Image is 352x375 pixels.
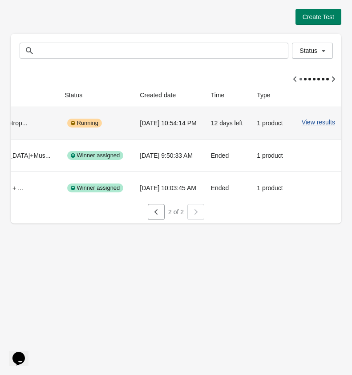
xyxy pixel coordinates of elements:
[257,179,283,197] div: 1 product
[299,47,317,54] span: Status
[67,184,124,192] div: Winner assigned
[257,114,283,132] div: 1 product
[61,87,95,103] button: Status
[168,208,184,215] span: 2 of 2
[140,114,196,132] div: [DATE] 10:54:14 PM
[257,147,283,164] div: 1 product
[295,9,341,25] button: Create Test
[211,114,243,132] div: 12 days left
[211,147,243,164] div: Ended
[292,43,333,59] button: Status
[67,119,102,128] div: Running
[211,179,243,197] div: Ended
[136,87,188,103] button: Created date
[9,339,37,366] iframe: chat widget
[140,179,196,197] div: [DATE] 10:03:45 AM
[207,87,237,103] button: Time
[67,151,124,160] div: Winner assigned
[140,147,196,164] div: [DATE] 9:50:33 AM
[253,87,283,103] button: Type
[303,13,334,20] span: Create Test
[302,119,335,126] button: View results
